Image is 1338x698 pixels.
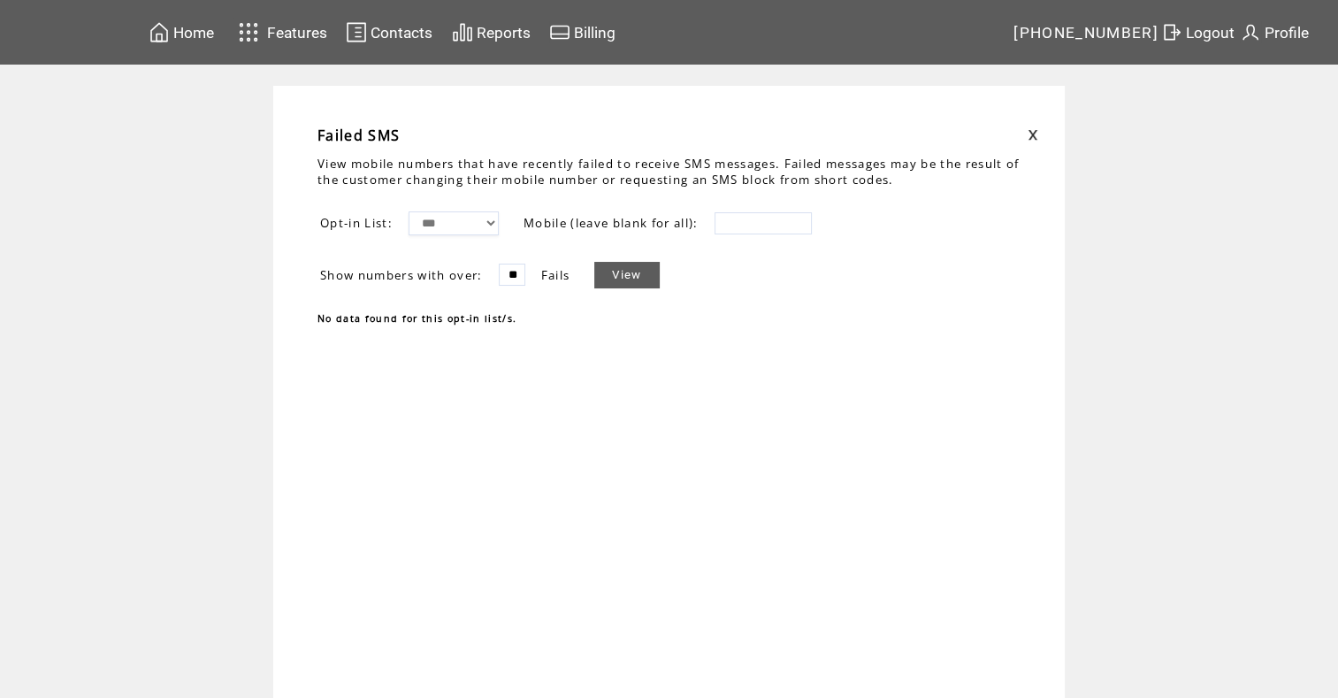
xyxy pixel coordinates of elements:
[594,262,659,288] a: View
[267,24,327,42] span: Features
[1158,19,1237,46] a: Logout
[149,21,170,43] img: home.svg
[371,24,432,42] span: Contacts
[449,19,533,46] a: Reports
[1013,24,1158,42] span: [PHONE_NUMBER]
[452,21,473,43] img: chart.svg
[1161,21,1182,43] img: exit.svg
[1265,24,1309,42] span: Profile
[231,15,331,50] a: Features
[320,215,393,231] span: Opt-in List:
[233,18,264,47] img: features.svg
[549,21,570,43] img: creidtcard.svg
[574,24,615,42] span: Billing
[524,215,699,231] span: Mobile (leave blank for all):
[541,267,570,283] span: Fails
[343,19,435,46] a: Contacts
[1186,24,1235,42] span: Logout
[1237,19,1311,46] a: Profile
[317,156,1020,188] span: View mobile numbers that have recently failed to receive SMS messages. Failed messages may be the...
[173,24,214,42] span: Home
[547,19,618,46] a: Billing
[317,126,400,145] span: Failed SMS
[317,312,516,325] span: No data found for this opt-in list/s.
[1240,21,1261,43] img: profile.svg
[146,19,217,46] a: Home
[477,24,531,42] span: Reports
[320,267,483,283] span: Show numbers with over:
[346,21,367,43] img: contacts.svg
